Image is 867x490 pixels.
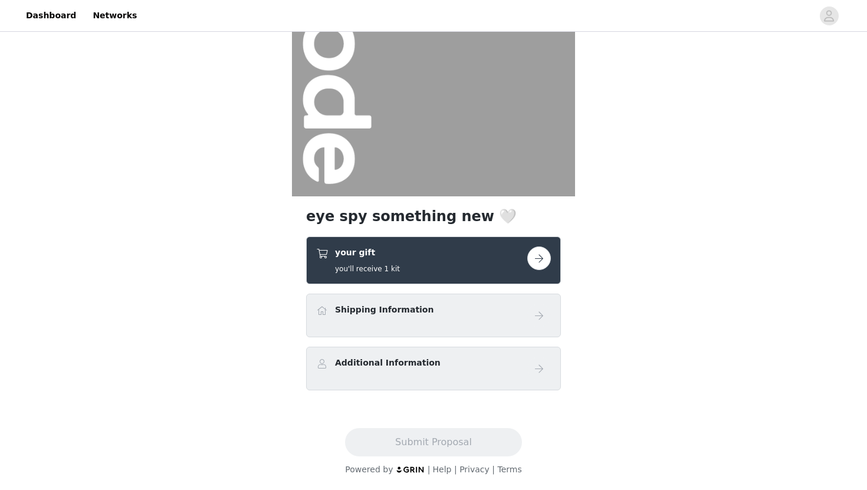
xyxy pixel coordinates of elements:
button: Submit Proposal [345,428,521,456]
h5: you'll receive 1 kit [335,264,400,274]
span: | [428,465,431,474]
h4: your gift [335,246,400,259]
a: Terms [497,465,521,474]
div: Shipping Information [306,294,561,337]
span: Powered by [345,465,393,474]
h1: eye spy something new 🤍 [306,206,561,227]
h4: Additional Information [335,357,441,369]
h4: Shipping Information [335,304,433,316]
div: your gift [306,236,561,284]
div: avatar [823,6,835,25]
div: Additional Information [306,347,561,390]
a: Dashboard [19,2,83,29]
span: | [454,465,457,474]
a: Help [433,465,452,474]
span: | [492,465,495,474]
a: Privacy [459,465,490,474]
img: logo [396,466,425,473]
a: Networks [86,2,144,29]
